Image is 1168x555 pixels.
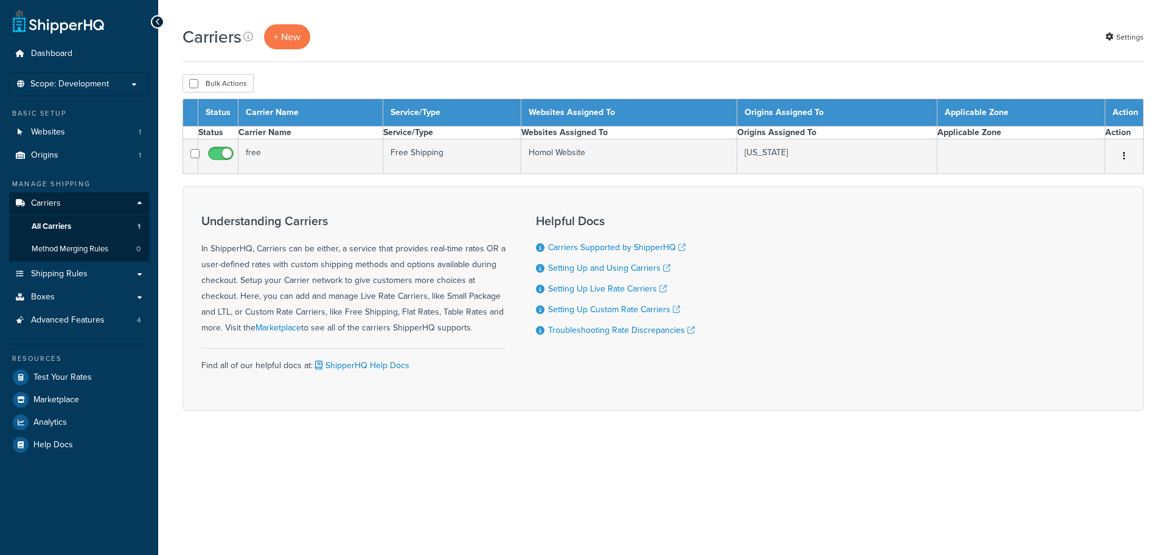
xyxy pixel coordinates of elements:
span: Test Your Rates [33,372,92,383]
a: Websites 1 [9,121,149,144]
span: 1 [139,150,141,161]
span: 4 [137,315,141,326]
th: Applicable Zone [937,99,1105,127]
a: Dashboard [9,43,149,65]
a: ShipperHQ Help Docs [313,359,409,372]
span: Help Docs [33,440,73,450]
span: Carriers [31,198,61,209]
h3: Helpful Docs [536,214,695,228]
th: Origins Assigned To [737,127,937,139]
span: Dashboard [31,49,72,59]
a: Advanced Features 4 [9,309,149,332]
a: Settings [1105,29,1144,46]
a: Troubleshooting Rate Discrepancies [548,324,695,337]
button: Bulk Actions [182,74,254,92]
div: Basic Setup [9,108,149,119]
a: ShipperHQ Home [13,9,104,33]
th: Action [1105,127,1144,139]
a: Origins 1 [9,144,149,167]
span: Origins [31,150,58,161]
div: Resources [9,354,149,364]
th: Carrier Name [238,127,383,139]
td: free [238,139,383,174]
a: Marketplace [255,321,301,334]
span: Websites [31,127,65,138]
a: Help Docs [9,434,149,456]
li: Origins [9,144,149,167]
th: Action [1105,99,1144,127]
span: 1 [139,127,141,138]
th: Status [198,99,238,127]
li: Websites [9,121,149,144]
a: Analytics [9,411,149,433]
th: Origins Assigned To [737,99,937,127]
a: Marketplace [9,389,149,411]
div: Manage Shipping [9,179,149,189]
th: Status [198,127,238,139]
th: Websites Assigned To [521,99,737,127]
span: Method Merging Rules [32,244,108,254]
h1: Carriers [182,25,242,49]
span: Advanced Features [31,315,105,326]
div: In ShipperHQ, Carriers can be either, a service that provides real-time rates OR a user-defined r... [201,214,506,336]
h3: Understanding Carriers [201,214,506,228]
li: Method Merging Rules [9,238,149,260]
a: + New [264,24,310,49]
a: Shipping Rules [9,263,149,285]
li: All Carriers [9,215,149,238]
th: Websites Assigned To [521,127,737,139]
a: Test Your Rates [9,366,149,388]
th: Service/Type [383,99,521,127]
li: Carriers [9,192,149,262]
a: Setting Up and Using Carriers [548,262,670,274]
div: Find all of our helpful docs at: [201,348,506,374]
span: Scope: Development [30,79,109,89]
span: Shipping Rules [31,269,88,279]
td: Free Shipping [383,139,521,174]
span: Marketplace [33,395,79,405]
td: [US_STATE] [737,139,937,174]
span: 1 [137,222,141,232]
th: Applicable Zone [937,127,1105,139]
span: 0 [136,244,141,254]
span: Boxes [31,292,55,302]
a: Setting Up Live Rate Carriers [548,282,667,295]
a: Setting Up Custom Rate Carriers [548,303,680,316]
td: Homol Website [521,139,737,174]
span: Analytics [33,417,67,428]
a: Boxes [9,286,149,309]
span: All Carriers [32,222,71,232]
a: Method Merging Rules 0 [9,238,149,260]
th: Service/Type [383,127,521,139]
li: Advanced Features [9,309,149,332]
a: Carriers Supported by ShipperHQ [548,241,686,254]
a: Carriers [9,192,149,215]
a: All Carriers 1 [9,215,149,238]
th: Carrier Name [238,99,383,127]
